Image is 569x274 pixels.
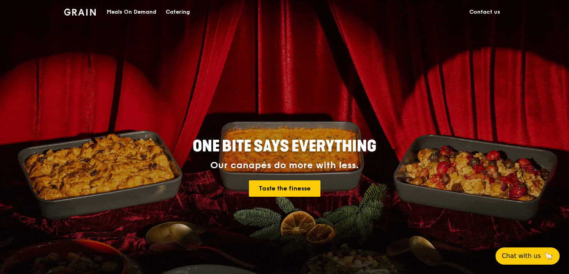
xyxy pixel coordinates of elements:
[502,251,541,261] span: Chat with us
[249,180,320,197] a: Taste the finesse
[161,0,195,24] a: Catering
[465,0,505,24] a: Contact us
[166,0,190,24] div: Catering
[64,9,96,16] img: Grain
[107,0,156,24] div: Meals On Demand
[544,251,553,261] span: 🦙
[496,247,560,265] button: Chat with us🦙
[144,160,425,171] div: Our canapés do more with less.
[193,137,376,156] span: ONE BITE SAYS EVERYTHING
